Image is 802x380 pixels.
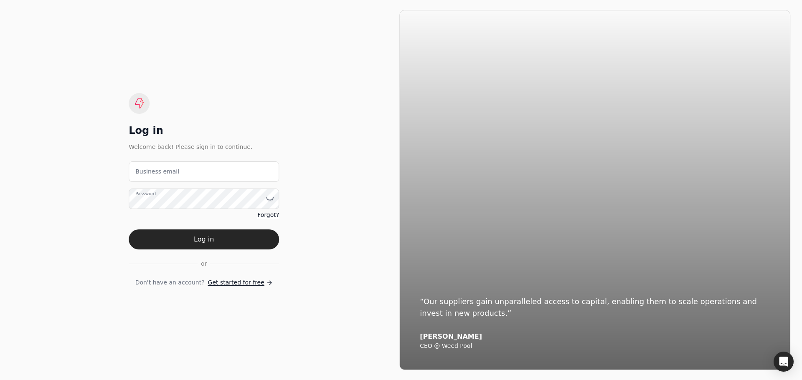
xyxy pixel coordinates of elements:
[129,124,279,137] div: Log in
[135,278,205,287] span: Don't have an account?
[420,342,770,350] div: CEO @ Weed Pool
[201,259,207,268] span: or
[135,191,156,197] label: Password
[257,211,279,219] a: Forgot?
[208,278,264,287] span: Get started for free
[135,167,179,176] label: Business email
[129,142,279,151] div: Welcome back! Please sign in to continue.
[420,296,770,319] div: “Our suppliers gain unparalleled access to capital, enabling them to scale operations and invest ...
[774,352,794,372] div: Open Intercom Messenger
[208,278,273,287] a: Get started for free
[420,332,770,341] div: [PERSON_NAME]
[129,229,279,249] button: Log in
